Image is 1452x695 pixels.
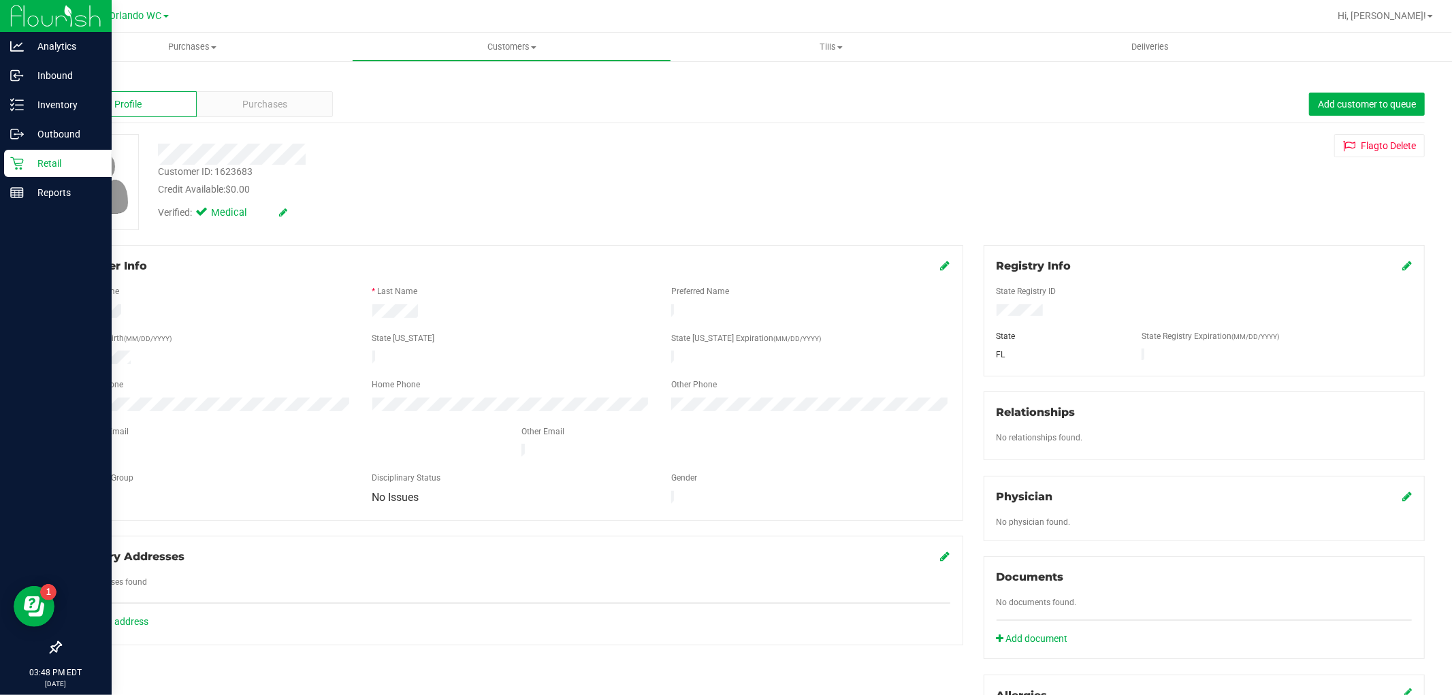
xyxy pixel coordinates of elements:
inline-svg: Inbound [10,69,24,82]
p: Outbound [24,126,106,142]
span: Relationships [997,406,1076,419]
div: Credit Available: [158,182,830,197]
inline-svg: Reports [10,186,24,199]
span: Orlando WC [110,10,162,22]
span: No documents found. [997,598,1077,607]
inline-svg: Inventory [10,98,24,112]
div: State [986,330,1131,342]
a: Deliveries [990,33,1310,61]
div: FL [986,349,1131,361]
span: Medical [211,206,265,221]
span: Delivery Addresses [73,550,184,563]
label: Other Phone [671,378,717,391]
inline-svg: Analytics [10,39,24,53]
a: Add document [997,632,1075,646]
p: Reports [24,184,106,201]
span: Hi, [PERSON_NAME]! [1338,10,1426,21]
span: $0.00 [225,184,250,195]
span: Documents [997,570,1064,583]
span: Deliveries [1113,41,1187,53]
label: State Registry Expiration [1142,330,1279,342]
label: Other Email [521,425,564,438]
span: (MM/DD/YYYY) [773,335,821,342]
span: Tills [672,41,990,53]
inline-svg: Retail [10,157,24,170]
p: Inventory [24,97,106,113]
button: Add customer to queue [1309,93,1425,116]
p: Retail [24,155,106,172]
a: Purchases [33,33,352,61]
p: [DATE] [6,679,106,689]
a: Customers [352,33,671,61]
label: No relationships found. [997,432,1083,444]
span: Customers [353,41,671,53]
span: (MM/DD/YYYY) [124,335,172,342]
p: Analytics [24,38,106,54]
span: Add customer to queue [1318,99,1416,110]
div: Verified: [158,206,287,221]
p: 03:48 PM EDT [6,666,106,679]
span: Profile [114,97,142,112]
label: State [US_STATE] Expiration [671,332,821,344]
span: Purchases [33,41,352,53]
span: (MM/DD/YYYY) [1231,333,1279,340]
label: Gender [671,472,697,484]
button: Flagto Delete [1334,134,1425,157]
span: Physician [997,490,1053,503]
label: Last Name [378,285,418,297]
p: Inbound [24,67,106,84]
span: Purchases [242,97,287,112]
iframe: Resource center [14,586,54,627]
label: Disciplinary Status [372,472,441,484]
div: Customer ID: 1623683 [158,165,253,179]
a: Tills [671,33,990,61]
iframe: Resource center unread badge [40,584,57,600]
label: State Registry ID [997,285,1056,297]
label: Home Phone [372,378,421,391]
label: State [US_STATE] [372,332,435,344]
span: No Issues [372,491,419,504]
span: Registry Info [997,259,1071,272]
label: Preferred Name [671,285,729,297]
label: Date of Birth [78,332,172,344]
inline-svg: Outbound [10,127,24,141]
span: No physician found. [997,517,1071,527]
